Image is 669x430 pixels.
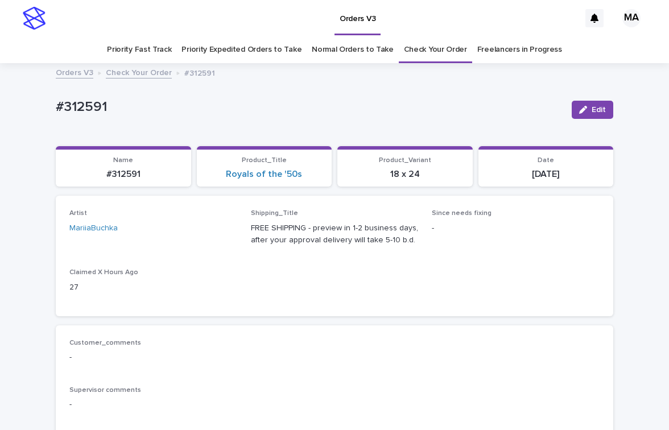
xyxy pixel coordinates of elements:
a: Royals of the '50s [226,169,302,180]
span: Artist [69,210,87,217]
img: stacker-logo-s-only.png [23,7,46,30]
p: #312591 [56,99,563,115]
p: [DATE] [485,169,607,180]
button: Edit [572,101,613,119]
span: Since needs fixing [432,210,492,217]
p: 27 [69,282,237,293]
a: Check Your Order [106,65,172,78]
a: Orders V3 [56,65,93,78]
a: MariiaBuchka [69,222,118,234]
a: Priority Fast Track [107,36,171,63]
p: #312591 [184,66,215,78]
span: Claimed X Hours Ago [69,269,138,276]
div: MA [622,9,641,27]
span: Edit [592,106,606,114]
a: Check Your Order [404,36,467,63]
span: Date [538,157,554,164]
p: #312591 [63,169,184,180]
span: Name [113,157,133,164]
a: Priority Expedited Orders to Take [181,36,302,63]
a: Freelancers in Progress [477,36,562,63]
span: Product_Title [242,157,287,164]
span: Product_Variant [379,157,431,164]
p: - [432,222,600,234]
p: - [69,399,600,411]
a: Normal Orders to Take [312,36,394,63]
p: - [69,352,600,363]
p: FREE SHIPPING - preview in 1-2 business days, after your approval delivery will take 5-10 b.d. [251,222,419,246]
p: 18 x 24 [344,169,466,180]
span: Shipping_Title [251,210,298,217]
span: Customer_comments [69,340,141,346]
span: Supervisor comments [69,387,141,394]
